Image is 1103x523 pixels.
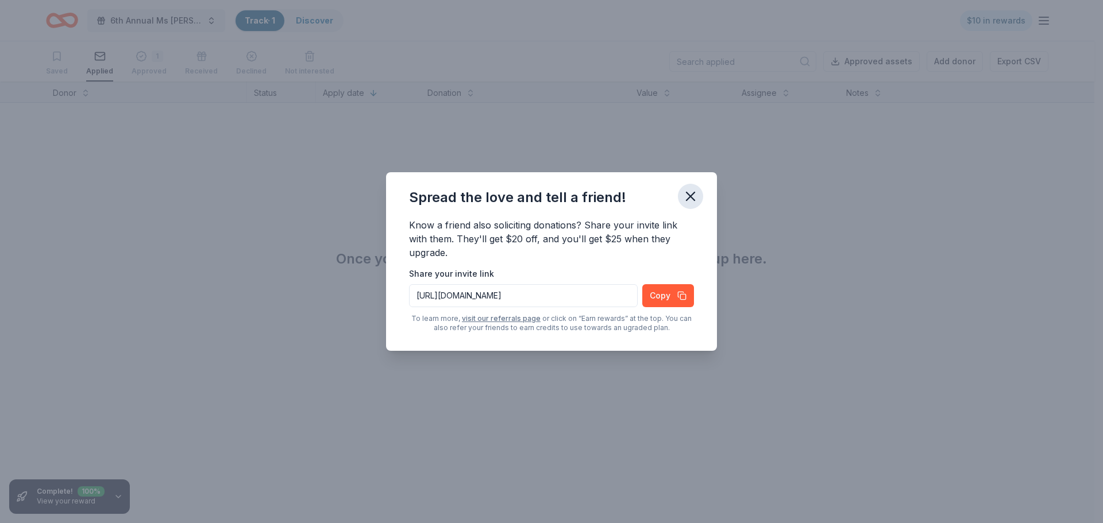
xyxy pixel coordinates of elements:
[409,268,494,280] label: Share your invite link
[642,284,694,307] button: Copy
[409,218,694,262] div: Know a friend also soliciting donations? Share your invite link with them. They'll get $20 off, a...
[462,314,541,323] a: visit our referrals page
[409,188,626,207] div: Spread the love and tell a friend!
[409,314,694,332] div: To learn more, or click on “Earn rewards” at the top. You can also refer your friends to earn cre...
